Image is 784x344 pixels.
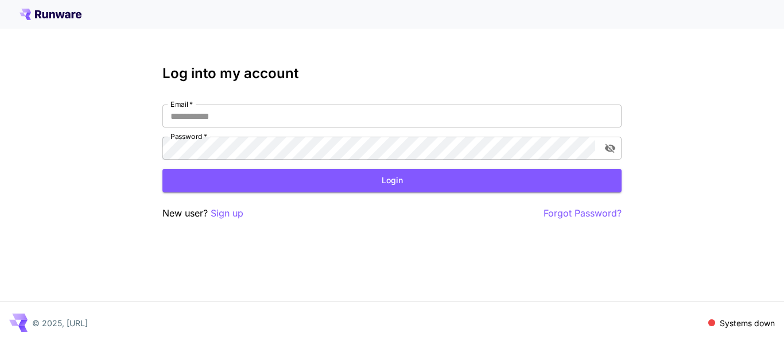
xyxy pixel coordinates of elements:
[162,65,622,82] h3: Log into my account
[544,206,622,221] button: Forgot Password?
[720,317,775,329] p: Systems down
[170,99,193,109] label: Email
[170,132,207,141] label: Password
[162,206,243,221] p: New user?
[162,169,622,192] button: Login
[211,206,243,221] button: Sign up
[600,138,620,159] button: toggle password visibility
[32,317,88,329] p: © 2025, [URL]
